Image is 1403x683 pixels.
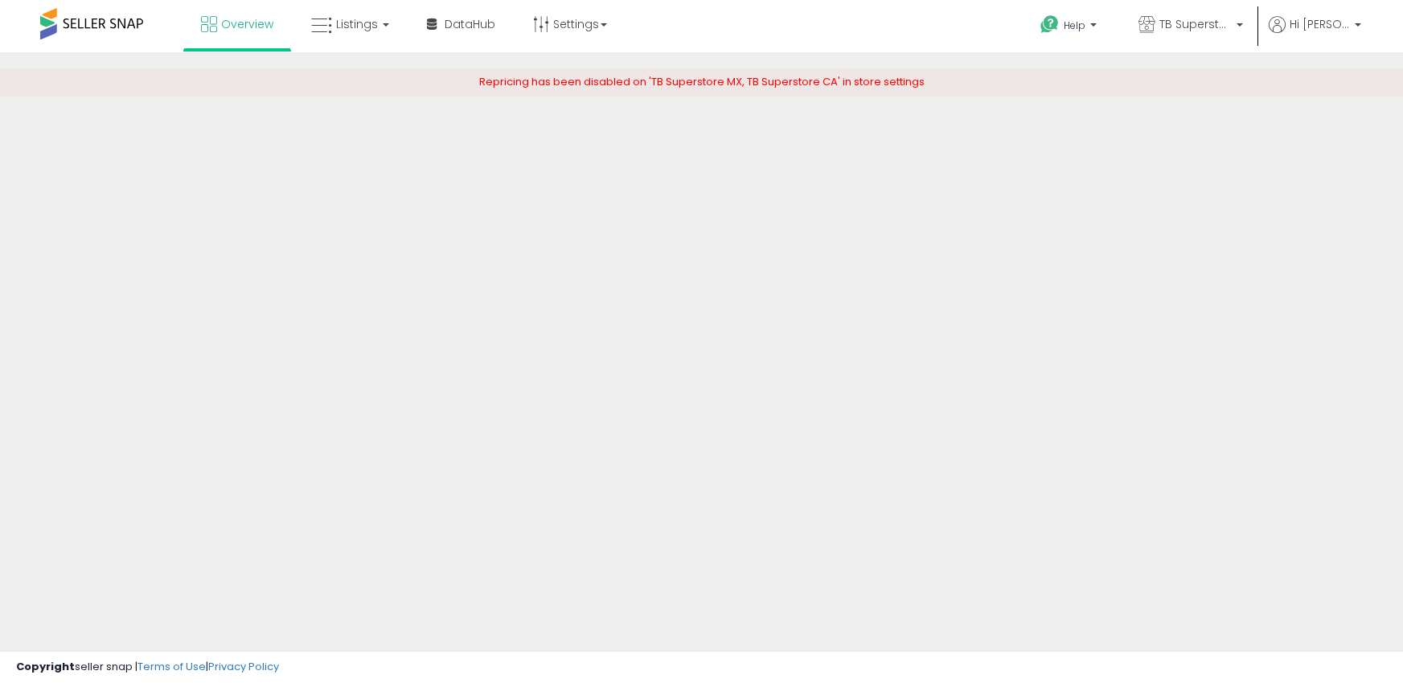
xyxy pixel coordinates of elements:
[1040,14,1060,35] i: Get Help
[336,16,378,32] span: Listings
[208,659,279,674] a: Privacy Policy
[1269,16,1361,52] a: Hi [PERSON_NAME]
[137,659,206,674] a: Terms of Use
[445,16,495,32] span: DataHub
[479,74,925,89] span: Repricing has been disabled on 'TB Superstore MX, TB Superstore CA' in store settings
[221,16,273,32] span: Overview
[1159,16,1232,32] span: TB Superstore
[16,659,75,674] strong: Copyright
[1064,19,1085,32] span: Help
[16,660,279,675] div: seller snap | |
[1290,16,1350,32] span: Hi [PERSON_NAME]
[1028,2,1113,52] a: Help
